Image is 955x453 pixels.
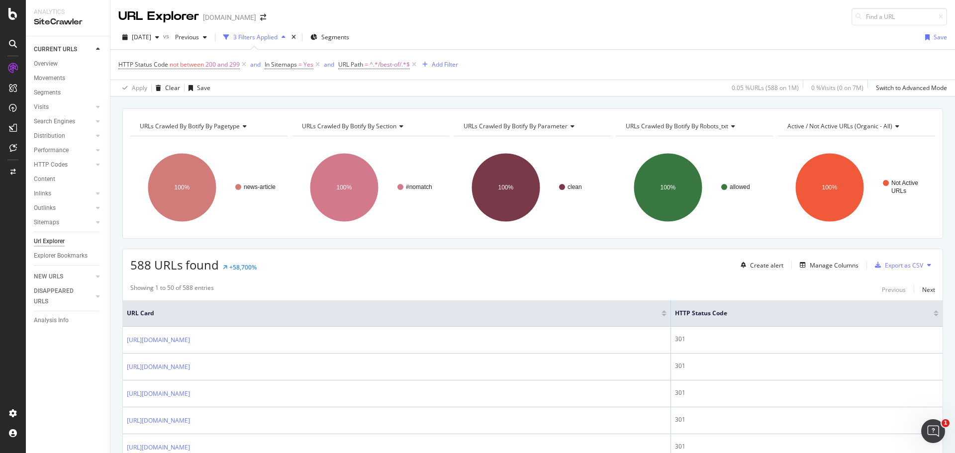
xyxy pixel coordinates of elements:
div: Analytics [34,8,102,16]
a: Distribution [34,131,93,141]
span: Active / Not Active URLs (organic - all) [787,122,892,130]
span: Previous [171,33,199,41]
span: 2025 Sep. 29th [132,33,151,41]
a: Performance [34,145,93,156]
span: In Sitemaps [265,60,297,69]
button: Save [921,29,947,45]
div: 301 [675,388,939,397]
button: Manage Columns [796,259,859,271]
span: Segments [321,33,349,41]
a: Content [34,174,103,184]
a: Analysis Info [34,315,103,326]
div: Manage Columns [810,261,859,270]
span: Yes [303,58,313,72]
a: [URL][DOMAIN_NAME] [127,335,190,345]
svg: A chart. [454,144,611,231]
div: Switch to Advanced Mode [876,84,947,92]
div: Segments [34,88,61,98]
div: Explorer Bookmarks [34,251,88,261]
span: URLs Crawled By Botify By robots_txt [626,122,728,130]
div: Content [34,174,55,184]
a: Visits [34,102,93,112]
a: [URL][DOMAIN_NAME] [127,389,190,399]
div: Next [922,285,935,294]
text: 100% [822,184,838,191]
div: CURRENT URLS [34,44,77,55]
div: A chart. [616,144,773,231]
a: CURRENT URLS [34,44,93,55]
button: Segments [306,29,353,45]
span: 200 and 299 [205,58,240,72]
text: 100% [175,184,190,191]
div: Save [934,33,947,41]
div: Distribution [34,131,65,141]
button: Clear [152,80,180,96]
span: vs [163,32,171,40]
span: URLs Crawled By Botify By section [302,122,396,130]
svg: A chart. [778,144,935,231]
div: 301 [675,442,939,451]
a: Overview [34,59,103,69]
span: URL Path [338,60,363,69]
div: HTTP Codes [34,160,68,170]
button: Next [922,283,935,295]
h4: Active / Not Active URLs [785,118,926,134]
a: [URL][DOMAIN_NAME] [127,443,190,453]
span: ^.*/best-of/.*$ [370,58,410,72]
div: Visits [34,102,49,112]
div: 0 % Visits ( 0 on 7M ) [811,84,863,92]
div: Outlinks [34,203,56,213]
a: Segments [34,88,103,98]
h4: URLs Crawled By Botify By robots_txt [624,118,764,134]
div: Analysis Info [34,315,69,326]
div: Apply [132,84,147,92]
button: and [324,60,334,69]
text: 100% [336,184,352,191]
div: Performance [34,145,69,156]
span: 1 [942,419,950,427]
div: Save [197,84,210,92]
button: and [250,60,261,69]
div: Export as CSV [885,261,923,270]
span: URLs Crawled By Botify By pagetype [140,122,240,130]
svg: A chart. [130,144,287,231]
button: Create alert [737,257,783,273]
div: SiteCrawler [34,16,102,28]
div: 0.05 % URLs ( 588 on 1M ) [732,84,799,92]
button: Apply [118,80,147,96]
iframe: Intercom live chat [921,419,945,443]
span: = [298,60,302,69]
a: [URL][DOMAIN_NAME] [127,416,190,426]
button: Previous [171,29,211,45]
span: not between [170,60,204,69]
a: Sitemaps [34,217,93,228]
a: NEW URLS [34,272,93,282]
div: times [289,32,298,42]
button: Switch to Advanced Mode [872,80,947,96]
div: Clear [165,84,180,92]
button: Add Filter [418,59,458,71]
text: 100% [498,184,514,191]
div: Create alert [750,261,783,270]
div: Movements [34,73,65,84]
a: DISAPPEARED URLS [34,286,93,307]
span: URLs Crawled By Botify By parameter [464,122,568,130]
h4: URLs Crawled By Botify By section [300,118,441,134]
a: Inlinks [34,188,93,199]
h4: URLs Crawled By Botify By parameter [462,118,602,134]
span: = [365,60,368,69]
button: Previous [882,283,906,295]
div: [DOMAIN_NAME] [203,12,256,22]
div: +58,700% [229,263,257,272]
div: arrow-right-arrow-left [260,14,266,21]
span: URL Card [127,309,659,318]
a: Explorer Bookmarks [34,251,103,261]
text: clean [568,183,582,190]
div: A chart. [292,144,450,231]
a: Url Explorer [34,236,103,247]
